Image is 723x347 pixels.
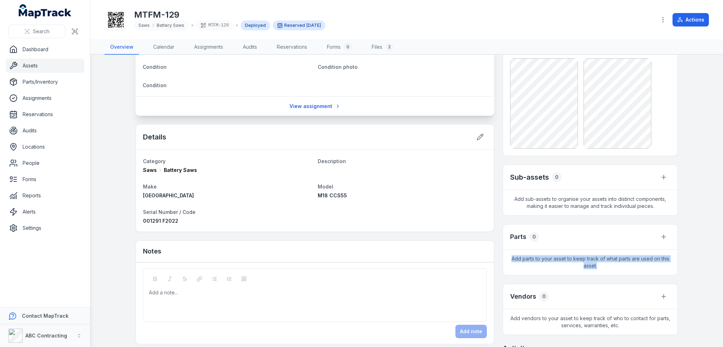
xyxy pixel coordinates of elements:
[189,40,229,55] a: Assignments
[196,20,233,30] div: MTFM-129
[6,189,84,203] a: Reports
[143,167,157,174] span: Saws
[19,4,72,18] a: MapTrack
[318,158,346,164] span: Description
[273,20,325,30] div: Reserved
[143,246,161,256] h3: Notes
[6,140,84,154] a: Locations
[503,309,677,335] span: Add vendors to your asset to keep track of who to contact for parts, services, warranties, etc.
[306,23,321,28] time: 22/09/2025, 8:00:00 am
[285,100,345,113] a: View assignment
[366,40,399,55] a: Files2
[6,59,84,73] a: Assets
[22,313,68,319] strong: Contact MapTrack
[143,82,167,88] span: Condition
[148,40,180,55] a: Calendar
[510,292,536,301] h3: Vendors
[8,25,65,38] button: Search
[318,192,347,198] span: M18 CCS55
[539,292,549,301] div: 0
[271,40,313,55] a: Reservations
[6,75,84,89] a: Parts/Inventory
[306,23,321,28] span: [DATE]
[134,9,325,20] h1: MTFM-129
[6,107,84,121] a: Reservations
[343,43,352,51] div: 0
[6,205,84,219] a: Alerts
[6,42,84,56] a: Dashboard
[143,218,178,224] span: 001291 F2022
[6,172,84,186] a: Forms
[143,64,167,70] span: Condition
[385,43,394,51] div: 2
[143,184,157,190] span: Make
[6,156,84,170] a: People
[237,40,263,55] a: Audits
[138,23,150,28] span: Saws
[6,91,84,105] a: Assignments
[143,209,196,215] span: Serial Number / Code
[143,158,166,164] span: Category
[33,28,49,35] span: Search
[25,333,67,339] strong: ABC Contracting
[503,250,677,275] span: Add parts to your asset to keep track of what parts are used on this asset.
[6,221,84,235] a: Settings
[318,184,333,190] span: Model
[321,40,358,55] a: Forms0
[6,124,84,138] a: Audits
[510,232,526,242] h3: Parts
[529,232,539,242] div: 0
[143,192,194,198] span: [GEOGRAPHIC_DATA]
[164,167,197,174] span: Battery Saws
[143,132,166,142] h2: Details
[552,172,562,182] div: 0
[673,13,709,26] button: Actions
[510,172,549,182] h2: Sub-assets
[157,23,184,28] span: Battery Saws
[241,20,270,30] div: Deployed
[104,40,139,55] a: Overview
[503,190,677,215] span: Add sub-assets to organise your assets into distinct components, making it easier to manage and t...
[318,64,358,70] span: Condition photo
